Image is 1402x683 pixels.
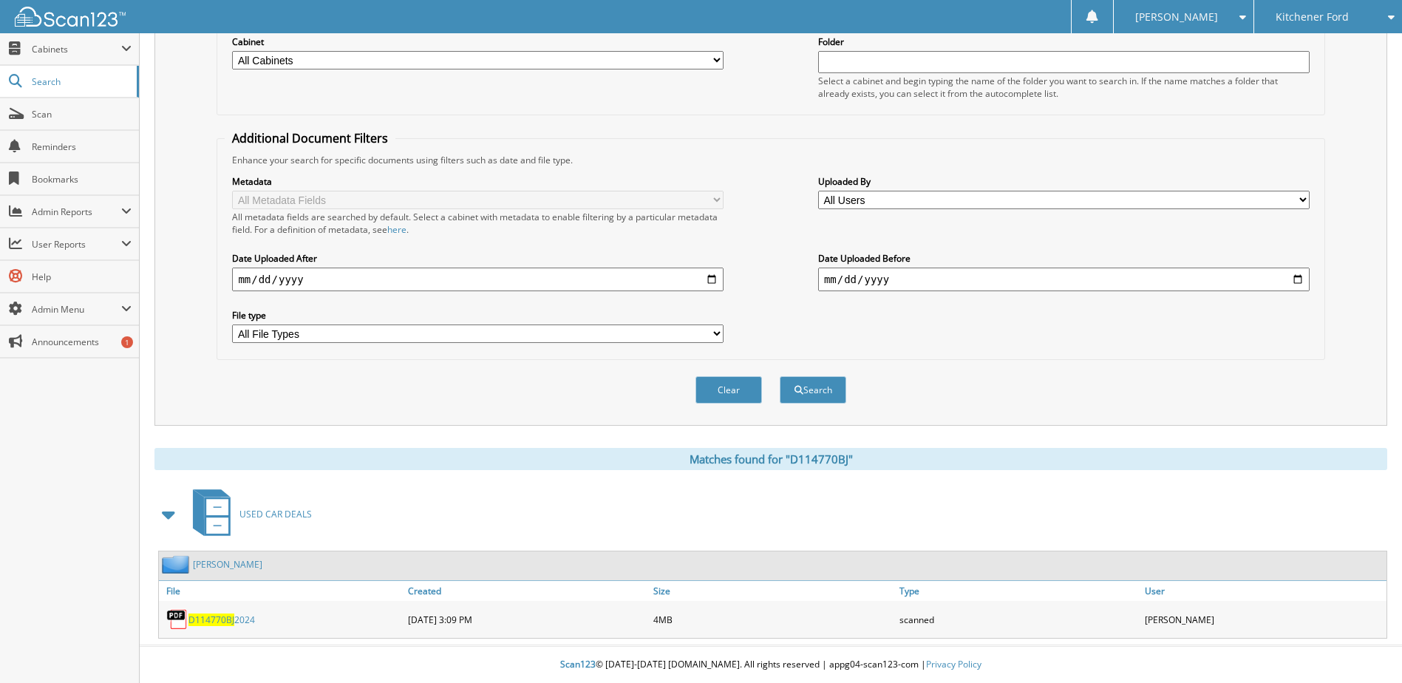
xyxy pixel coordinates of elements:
img: scan123-logo-white.svg [15,7,126,27]
button: Search [780,376,846,404]
label: Folder [818,35,1310,48]
div: © [DATE]-[DATE] [DOMAIN_NAME]. All rights reserved | appg04-scan123-com | [140,647,1402,683]
span: Bookmarks [32,173,132,186]
span: Reminders [32,140,132,153]
div: 1 [121,336,133,348]
span: Admin Reports [32,205,121,218]
span: [PERSON_NAME] [1135,13,1218,21]
label: Metadata [232,175,724,188]
div: All metadata fields are searched by default. Select a cabinet with metadata to enable filtering b... [232,211,724,236]
span: Announcements [32,336,132,348]
span: Search [32,75,129,88]
span: D114770BJ [188,614,234,626]
div: Enhance your search for specific documents using filters such as date and file type. [225,154,1316,166]
span: User Reports [32,238,121,251]
a: Size [650,581,895,601]
div: Matches found for "D114770BJ" [154,448,1387,470]
label: Cabinet [232,35,724,48]
legend: Additional Document Filters [225,130,395,146]
input: start [232,268,724,291]
a: File [159,581,404,601]
label: Date Uploaded Before [818,252,1310,265]
a: Privacy Policy [926,658,981,670]
div: 4MB [650,605,895,634]
a: here [387,223,406,236]
label: Uploaded By [818,175,1310,188]
a: Type [896,581,1141,601]
a: D114770BJ2024 [188,614,255,626]
a: User [1141,581,1386,601]
div: scanned [896,605,1141,634]
label: File type [232,309,724,322]
label: Date Uploaded After [232,252,724,265]
span: Help [32,271,132,283]
div: Select a cabinet and begin typing the name of the folder you want to search in. If the name match... [818,75,1310,100]
span: Kitchener Ford [1276,13,1349,21]
img: folder2.png [162,555,193,574]
a: [PERSON_NAME] [193,558,262,571]
span: USED CAR DEALS [239,508,312,520]
span: Cabinets [32,43,121,55]
span: Admin Menu [32,303,121,316]
a: USED CAR DEALS [184,485,312,543]
span: Scan [32,108,132,120]
input: end [818,268,1310,291]
div: [PERSON_NAME] [1141,605,1386,634]
img: PDF.png [166,608,188,631]
a: Created [404,581,650,601]
div: [DATE] 3:09 PM [404,605,650,634]
span: Scan123 [560,658,596,670]
button: Clear [695,376,762,404]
